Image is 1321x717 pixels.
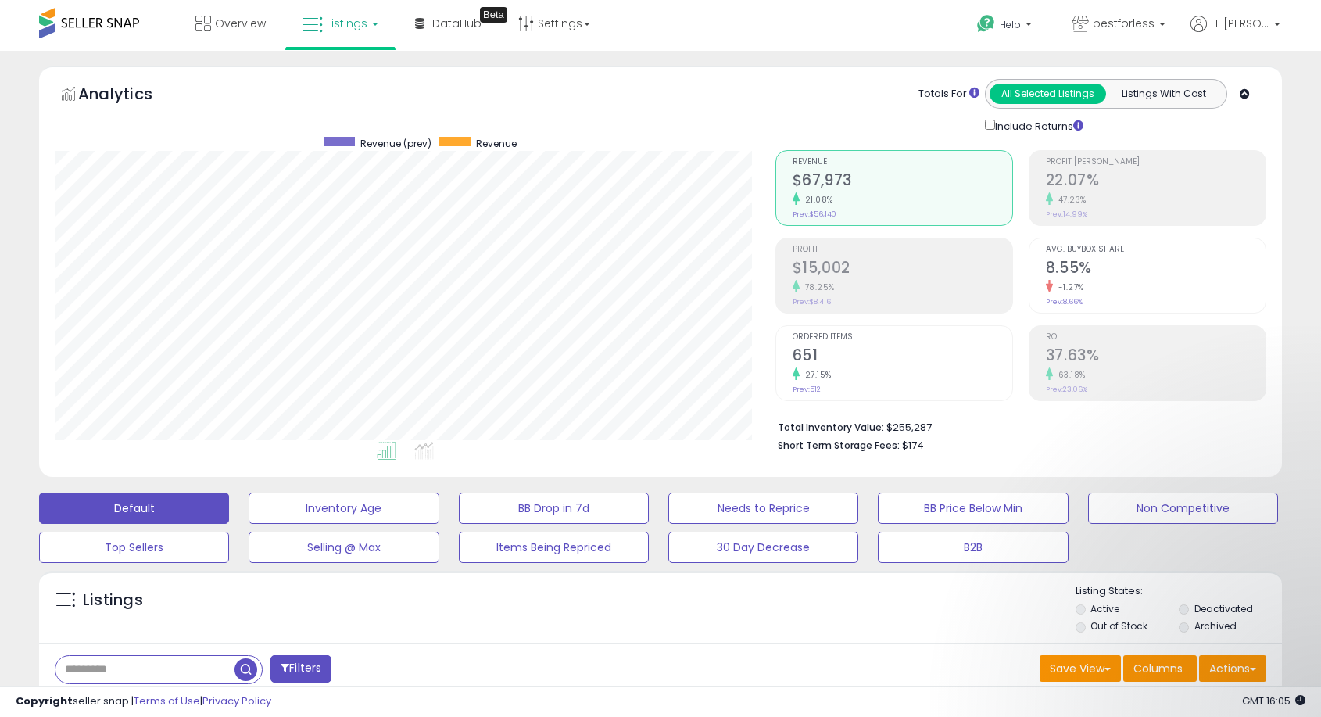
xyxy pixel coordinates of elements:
span: Hi [PERSON_NAME] [1211,16,1269,31]
button: BB Drop in 7d [459,493,649,524]
button: B2B [878,532,1068,563]
span: Listings [327,16,367,31]
a: Terms of Use [134,694,200,708]
div: Tooltip anchor [480,7,507,23]
h5: Analytics [78,83,183,109]
b: Short Term Storage Fees: [778,439,900,452]
h2: $67,973 [793,171,1012,192]
h2: $15,002 [793,259,1012,280]
button: Listings With Cost [1105,84,1222,104]
h5: Listings [83,590,143,611]
button: Items Being Repriced [459,532,649,563]
a: Help [965,2,1047,51]
small: 27.15% [800,369,832,381]
div: Totals For [918,87,979,102]
small: 78.25% [800,281,835,293]
small: Prev: 512 [793,385,821,394]
h2: 8.55% [1046,259,1266,280]
span: Avg. Buybox Share [1046,246,1266,254]
button: BB Price Below Min [878,493,1068,524]
small: Prev: 14.99% [1046,210,1087,219]
strong: Copyright [16,694,73,708]
span: bestforless [1093,16,1155,31]
span: DataHub [432,16,482,31]
button: Default [39,493,229,524]
span: Ordered Items [793,333,1012,342]
span: Profit [PERSON_NAME] [1046,158,1266,167]
span: Revenue [793,158,1012,167]
a: Privacy Policy [202,694,271,708]
small: Prev: $8,416 [793,297,831,307]
span: $174 [902,438,924,453]
small: Prev: 8.66% [1046,297,1083,307]
span: Profit [793,246,1012,254]
small: Prev: 23.06% [1046,385,1087,394]
small: 21.08% [800,194,833,206]
span: Help [1000,18,1021,31]
small: 63.18% [1053,369,1086,381]
span: Revenue (prev) [360,137,431,150]
i: Get Help [976,14,996,34]
button: 30 Day Decrease [668,532,858,563]
button: Non Competitive [1088,493,1278,524]
p: Listing States: [1076,584,1282,599]
li: $255,287 [778,417,1255,436]
span: Revenue [476,137,517,150]
div: Include Returns [973,117,1102,134]
button: Filters [270,655,331,683]
small: Prev: $56,140 [793,210,836,219]
h2: 651 [793,346,1012,367]
button: Inventory Age [249,493,439,524]
small: 47.23% [1053,194,1087,206]
button: Top Sellers [39,532,229,563]
a: Hi [PERSON_NAME] [1190,16,1280,51]
h2: 37.63% [1046,346,1266,367]
b: Total Inventory Value: [778,421,884,434]
span: ROI [1046,333,1266,342]
div: seller snap | | [16,694,271,709]
button: Needs to Reprice [668,493,858,524]
button: Selling @ Max [249,532,439,563]
span: Overview [215,16,266,31]
button: All Selected Listings [990,84,1106,104]
small: -1.27% [1053,281,1084,293]
h2: 22.07% [1046,171,1266,192]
